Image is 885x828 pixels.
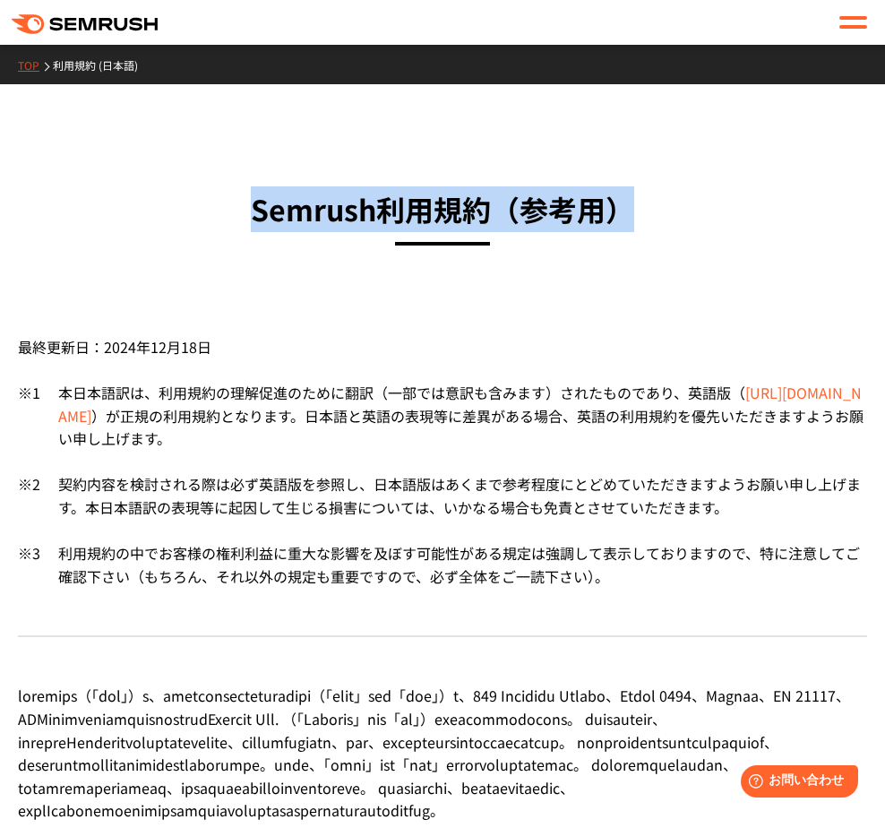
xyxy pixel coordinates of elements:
iframe: Help widget launcher [726,758,865,808]
span: が正規の利用規約となります。日本語と英語の表現等に差異がある場合、英語の利用規約を優先いただきますようお願い申し上げます。 [58,405,864,450]
a: [URL][DOMAIN_NAME] [58,382,862,427]
a: 利用規約 (日本語) [53,57,151,73]
div: ※2 [18,473,40,542]
span: 本日本語訳は、利用規約の理解促進のために翻訳（一部では意訳も含みます）されたものであり、英語版 [58,382,731,403]
span: （ ） [58,382,862,427]
div: ※1 [18,382,40,473]
div: 利用規約の中でお客様の権利利益に重大な影響を及ぼす可能性がある規定は強調して表示しておりますので、特に注意してご確認下さい（もちろん、それ以外の規定も重要ですので、必ず全体をご一読下さい）。 [40,542,867,588]
div: 契約内容を検討される際は必ず英語版を参照し、日本語版はあくまで参考程度にとどめていただきますようお願い申し上げます。本日本語訳の表現等に起因して生じる損害については、いかなる場合も免責とさせてい... [40,473,867,542]
h3: Semrush利用規約 （参考用） [18,186,867,232]
div: 最終更新日：2024年12月18日 [18,304,867,382]
div: ※3 [18,542,40,588]
a: TOP [18,57,53,73]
